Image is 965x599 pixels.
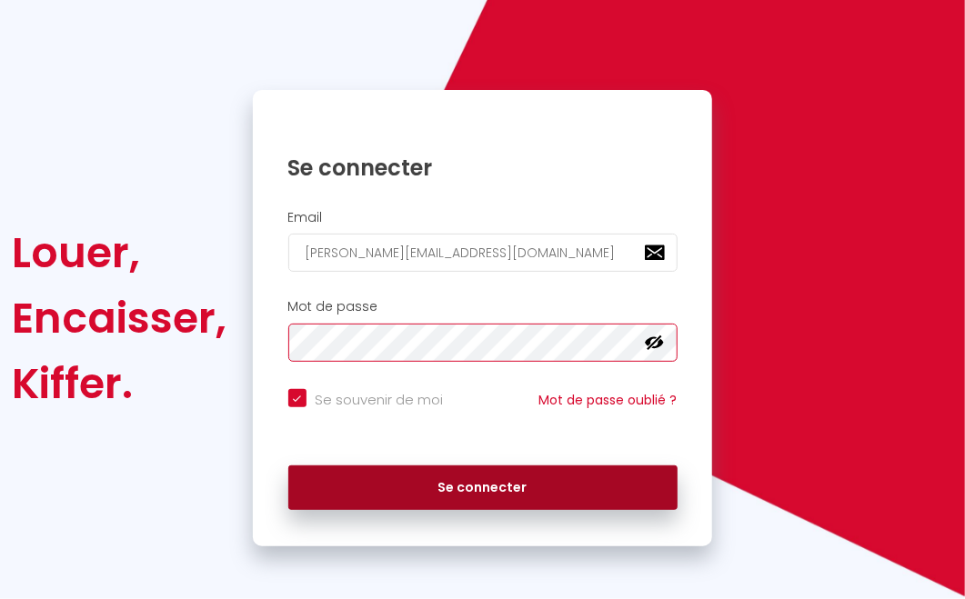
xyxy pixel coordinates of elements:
a: Mot de passe oublié ? [539,391,678,409]
h1: Se connecter [288,154,678,182]
div: Encaisser, [12,285,226,351]
div: Louer, [12,220,226,285]
input: Ton Email [288,234,678,272]
div: Kiffer. [12,351,226,416]
button: Se connecter [288,465,678,511]
h2: Mot de passe [288,299,678,314]
h2: Email [288,210,678,225]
